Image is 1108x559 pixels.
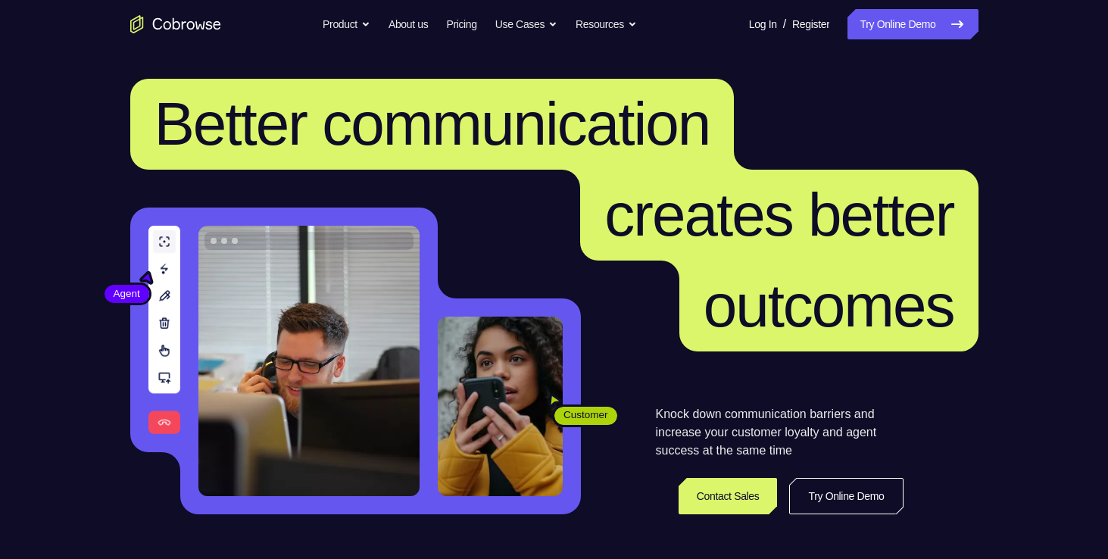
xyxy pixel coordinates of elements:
span: / [783,15,786,33]
a: Try Online Demo [847,9,978,39]
button: Resources [576,9,637,39]
a: Go to the home page [130,15,221,33]
a: Try Online Demo [789,478,903,514]
span: creates better [604,181,954,248]
a: Contact Sales [679,478,778,514]
p: Knock down communication barriers and increase your customer loyalty and agent success at the sam... [656,405,904,460]
img: A customer holding their phone [438,317,563,496]
a: Register [792,9,829,39]
a: Pricing [446,9,476,39]
a: About us [389,9,428,39]
img: A customer support agent talking on the phone [198,226,420,496]
a: Log In [749,9,777,39]
button: Product [323,9,370,39]
span: Better communication [154,90,710,158]
button: Use Cases [495,9,557,39]
span: outcomes [704,272,954,339]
